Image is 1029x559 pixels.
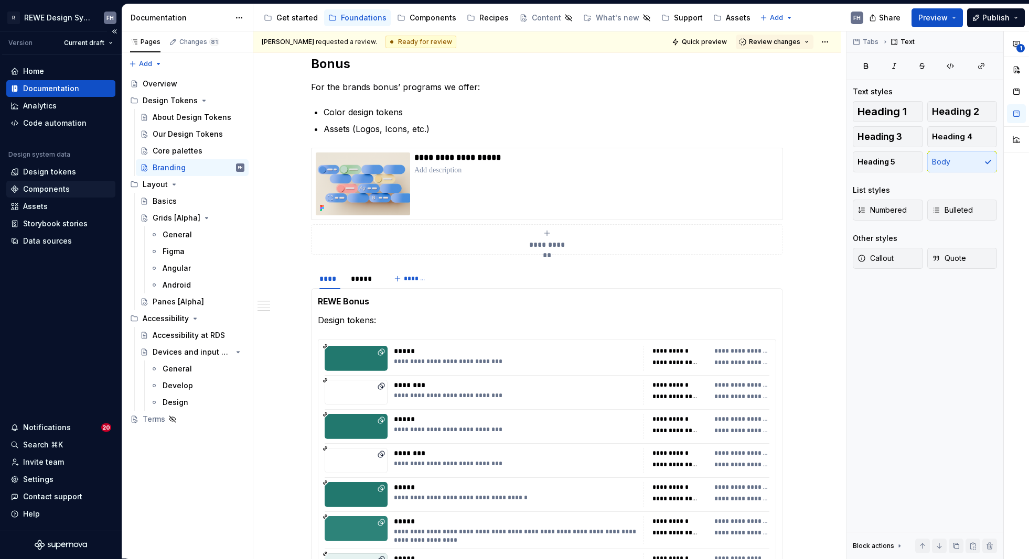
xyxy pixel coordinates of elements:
button: Add [757,10,796,25]
span: Quick preview [682,38,727,46]
span: Heading 3 [858,131,902,142]
div: FH [238,162,242,173]
div: Accessibility [126,310,249,327]
p: Color design tokens [324,106,783,118]
div: Design Tokens [126,92,249,109]
div: Our Design Tokens [153,129,223,139]
strong: REWE Bonus [318,296,369,306]
button: Search ⌘K [6,436,115,453]
button: Numbered [853,200,923,221]
div: General [163,364,192,374]
span: Heading 4 [932,131,972,142]
span: 20 [101,423,111,432]
div: What's new [596,13,639,23]
a: Core palettes [136,143,249,159]
span: Heading 1 [858,106,907,117]
div: Home [23,66,44,76]
div: Foundations [341,13,387,23]
a: General [146,360,249,377]
a: Overview [126,75,249,92]
a: Assets [6,198,115,215]
div: Assets [726,13,751,23]
div: Content [532,13,561,23]
span: Heading 5 [858,157,895,167]
a: Terms [126,411,249,428]
a: What's new [579,9,655,26]
a: Storybook stories [6,215,115,232]
button: Quote [927,248,998,269]
button: Notifications20 [6,419,115,436]
span: Quote [932,253,966,264]
button: Heading 2 [927,101,998,122]
a: Design [146,394,249,411]
div: Ready for review [385,36,456,48]
a: Devices and input methods [136,344,249,360]
a: Angular [146,260,249,277]
div: About Design Tokens [153,112,231,123]
div: List styles [853,185,890,195]
span: Publish [982,13,1010,23]
a: Components [393,9,460,26]
a: Our Design Tokens [136,126,249,143]
span: Current draft [64,39,104,47]
a: Android [146,277,249,293]
a: Code automation [6,115,115,131]
button: Help [6,506,115,522]
a: About Design Tokens [136,109,249,126]
a: Foundations [324,9,391,26]
div: Support [674,13,703,23]
div: Accessibility [143,313,189,324]
a: Basics [136,193,249,210]
div: Code automation [23,118,87,128]
div: Text styles [853,86,893,97]
div: Components [23,184,70,194]
div: Panes [Alpha] [153,297,204,307]
div: Storybook stories [23,218,88,229]
span: [PERSON_NAME] [262,38,314,46]
div: Page tree [126,75,249,428]
div: General [163,229,192,240]
button: Current draft [59,36,117,50]
div: Recipes [479,13,509,23]
a: Accessibility at RDS [136,327,249,344]
a: Recipes [463,9,513,26]
div: Design tokens [23,167,76,177]
div: Layout [126,176,249,193]
div: FH [106,14,114,22]
div: Devices and input methods [153,347,232,357]
a: Analytics [6,97,115,114]
span: Preview [918,13,948,23]
a: Supernova Logo [35,540,87,550]
div: Basics [153,196,177,206]
div: Data sources [23,236,72,246]
div: Terms [143,414,165,424]
div: Get started [276,13,318,23]
a: Content [515,9,577,26]
p: Design tokens: [318,314,776,326]
div: Android [163,280,191,290]
button: Bulleted [927,200,998,221]
span: Bulleted [932,205,973,215]
div: Design [163,397,188,408]
a: Assets [709,9,755,26]
div: FH [853,14,861,22]
div: Grids [Alpha] [153,213,200,223]
div: Search ⌘K [23,440,63,450]
div: Notifications [23,422,71,433]
div: Block actions [853,539,904,553]
div: Overview [143,79,177,89]
div: Invite team [23,457,64,467]
span: 81 [209,38,219,46]
button: Heading 1 [853,101,923,122]
div: Assets [23,201,48,212]
div: Design Tokens [143,95,198,106]
div: Version [8,39,33,47]
div: Accessibility at RDS [153,330,225,341]
a: Invite team [6,454,115,470]
div: Other styles [853,233,897,244]
div: Analytics [23,101,57,111]
div: Components [410,13,456,23]
div: Figma [163,246,185,257]
a: Figma [146,243,249,260]
span: Review changes [749,38,800,46]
